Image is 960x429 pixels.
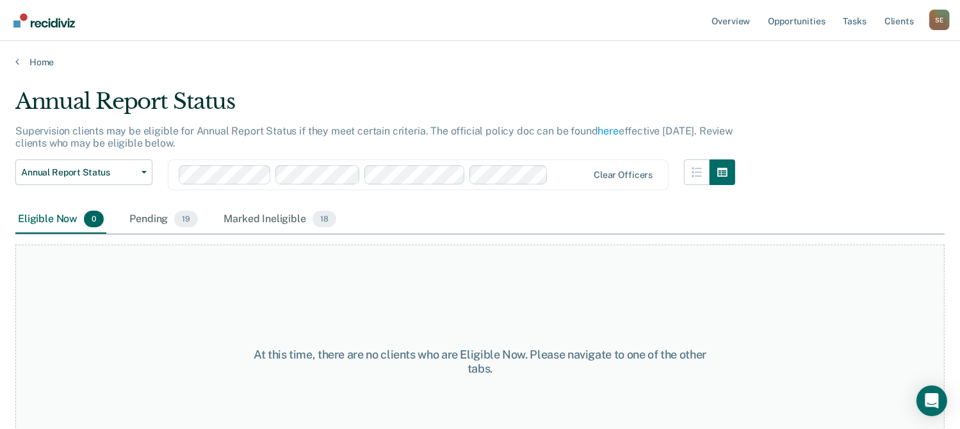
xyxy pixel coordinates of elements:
[929,10,950,30] button: Profile dropdown button
[13,13,75,28] img: Recidiviz
[15,125,733,149] p: Supervision clients may be eligible for Annual Report Status if they meet certain criteria. The o...
[21,167,136,178] span: Annual Report Status
[248,348,712,375] div: At this time, there are no clients who are Eligible Now. Please navigate to one of the other tabs.
[916,385,947,416] div: Open Intercom Messenger
[15,56,945,68] a: Home
[221,206,338,234] div: Marked Ineligible18
[929,10,950,30] div: S E
[598,125,619,137] a: here
[15,159,152,185] button: Annual Report Status
[313,211,336,227] span: 18
[594,170,653,181] div: Clear officers
[15,206,106,234] div: Eligible Now0
[127,206,200,234] div: Pending19
[174,211,198,227] span: 19
[15,88,735,125] div: Annual Report Status
[84,211,104,227] span: 0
